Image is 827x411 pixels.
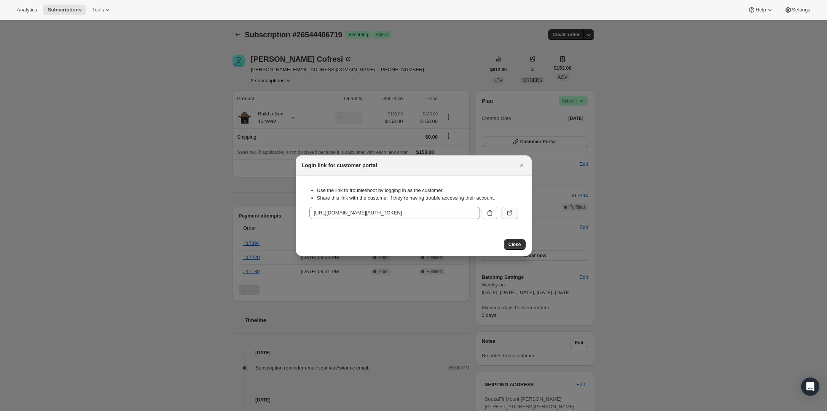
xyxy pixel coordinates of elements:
[43,5,86,15] button: Subscriptions
[508,241,521,248] span: Close
[792,7,810,13] span: Settings
[516,160,527,171] button: Close
[92,7,104,13] span: Tools
[504,239,526,250] button: Close
[780,5,815,15] button: Settings
[12,5,41,15] button: Analytics
[17,7,37,13] span: Analytics
[317,194,518,202] li: Share this link with the customer if they’re having trouble accessing their account.
[801,377,819,396] div: Open Intercom Messenger
[317,187,518,194] li: Use the link to troubleshoot by logging in as the customer.
[755,7,766,13] span: Help
[88,5,116,15] button: Tools
[302,162,377,169] h2: Login link for customer portal
[48,7,81,13] span: Subscriptions
[743,5,778,15] button: Help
